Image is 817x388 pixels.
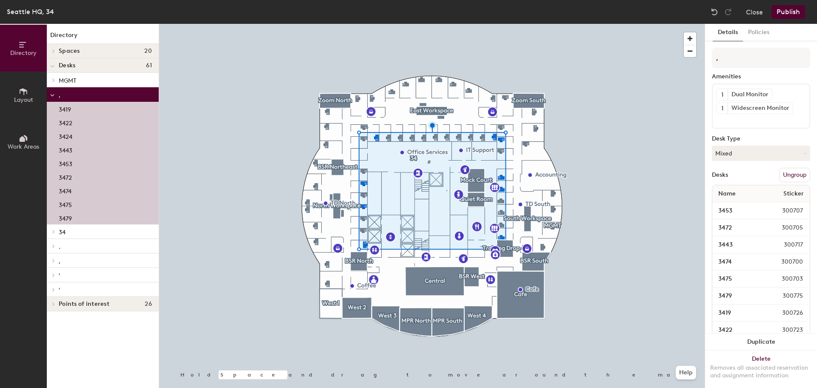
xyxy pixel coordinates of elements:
input: Unnamed desk [714,324,762,336]
div: Amenities [712,73,810,80]
span: Points of interest [59,301,109,308]
button: Details [713,24,743,41]
button: Mixed [712,146,810,161]
input: Unnamed desk [714,205,762,217]
span: 1 [721,90,723,99]
span: MGMT [59,77,76,84]
button: Policies [743,24,774,41]
button: Ungroup [779,168,810,182]
h1: Directory [47,31,159,44]
span: 1 [721,104,723,113]
span: ' [59,287,60,294]
span: . [59,243,60,250]
span: 300775 [762,291,808,301]
span: 34 [59,229,66,236]
span: 300705 [761,223,808,233]
span: Layout [14,96,33,103]
input: Unnamed desk [714,239,763,251]
span: 300723 [762,325,808,335]
input: Unnamed desk [714,256,761,268]
p: 3475 [59,199,72,209]
div: Widescreen Monitor [728,103,793,114]
p: 3472 [59,172,72,181]
span: Spaces [59,48,80,55]
p: 3419 [59,103,71,113]
span: 300700 [761,257,808,267]
button: Close [746,5,763,19]
p: 3424 [59,131,72,141]
p: 3474 [59,185,71,195]
div: Removes all associated reservation and assignment information [710,364,812,379]
span: Directory [10,49,37,57]
div: Seattle HQ, 34 [7,6,54,17]
input: Unnamed desk [714,222,761,234]
button: Publish [771,5,805,19]
span: 26 [145,301,152,308]
img: Redo [724,8,732,16]
button: DeleteRemoves all associated reservation and assignment information [705,351,817,388]
span: Work Areas [8,143,39,150]
button: 1 [717,89,728,100]
span: 300703 [761,274,808,284]
p: 3422 [59,117,72,127]
button: 1 [717,103,728,114]
span: Desks [59,62,75,69]
span: , [59,92,60,99]
span: ' [59,272,60,279]
span: 61 [146,62,152,69]
span: , [59,258,60,265]
button: Help [676,366,696,379]
div: Dual Monitor [728,89,772,100]
span: 20 [144,48,152,55]
div: Desk Type [712,135,810,142]
p: 3453 [59,158,72,168]
span: Name [714,186,740,201]
span: 300726 [762,308,808,318]
p: 3479 [59,213,72,222]
img: Undo [710,8,719,16]
button: Duplicate [705,333,817,351]
input: Unnamed desk [714,273,761,285]
span: Sticker [779,186,808,201]
input: Unnamed desk [714,307,762,319]
input: Unnamed desk [714,290,762,302]
span: 300717 [763,240,808,250]
span: 300707 [762,206,808,216]
div: Desks [712,172,728,178]
p: 3443 [59,144,72,154]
